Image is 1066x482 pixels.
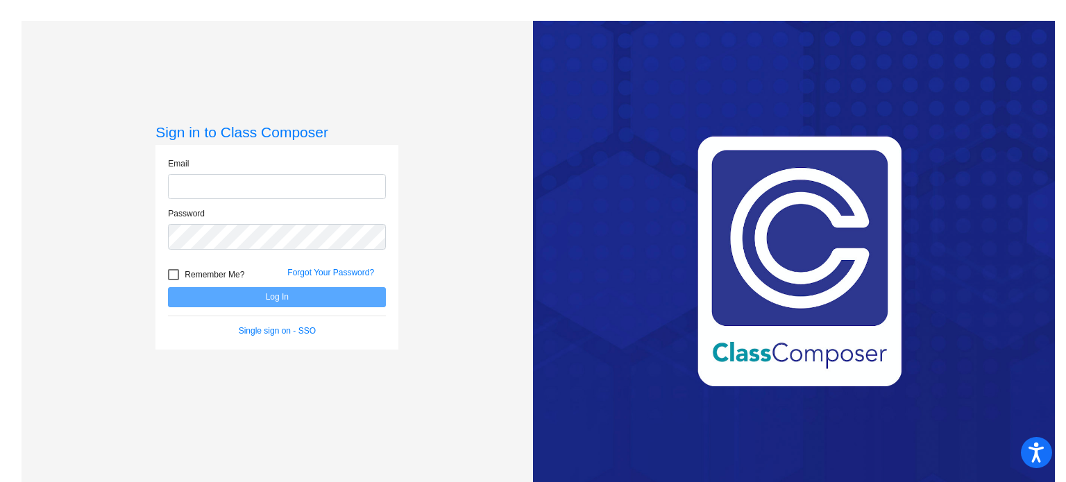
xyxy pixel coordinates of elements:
[287,268,374,277] a: Forgot Your Password?
[239,326,316,336] a: Single sign on - SSO
[185,266,244,283] span: Remember Me?
[168,157,189,170] label: Email
[155,123,398,141] h3: Sign in to Class Composer
[168,207,205,220] label: Password
[168,287,386,307] button: Log In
